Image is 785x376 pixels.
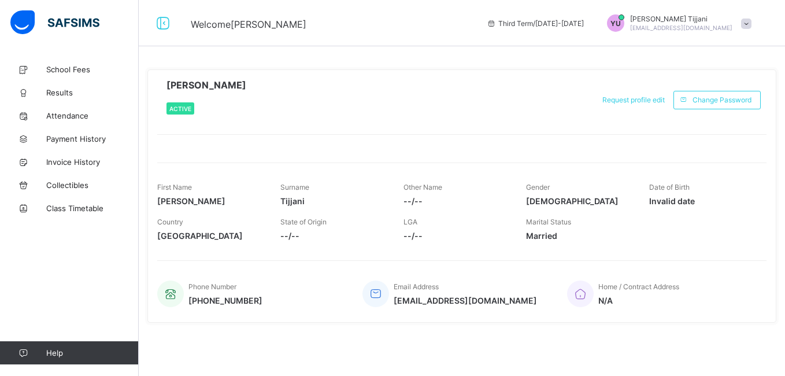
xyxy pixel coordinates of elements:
span: YU [610,19,621,28]
span: --/-- [403,231,509,241]
span: LGA [403,218,417,226]
img: safsims [10,10,99,35]
span: [EMAIL_ADDRESS][DOMAIN_NAME] [630,24,732,31]
span: Country [157,218,183,226]
span: Help [46,348,138,357]
span: Attendance [46,111,139,120]
span: First Name [157,183,192,191]
span: Collectibles [46,180,139,190]
span: Change Password [693,95,751,104]
span: State of Origin [280,218,327,226]
span: School Fees [46,65,139,74]
span: Surname [280,183,309,191]
div: YusufTijjani [595,14,757,32]
span: [PHONE_NUMBER] [188,296,262,305]
span: Phone Number [188,282,236,291]
span: Results [46,88,139,97]
span: Active [169,105,191,112]
span: Marital Status [526,218,571,226]
span: Payment History [46,134,139,143]
span: N/A [598,296,679,305]
span: Email Address [394,282,439,291]
span: [GEOGRAPHIC_DATA] [157,231,263,241]
span: Date of Birth [649,183,690,191]
span: Gender [526,183,550,191]
span: Other Name [403,183,442,191]
span: --/-- [280,231,386,241]
span: Welcome [PERSON_NAME] [191,19,306,30]
span: Invoice History [46,157,139,167]
span: Class Timetable [46,204,139,213]
span: [PERSON_NAME] [166,79,246,91]
span: session/term information [487,19,584,28]
span: --/-- [403,196,509,206]
span: Invalid date [649,196,755,206]
span: [EMAIL_ADDRESS][DOMAIN_NAME] [394,296,537,305]
span: [PERSON_NAME] Tijjani [630,14,732,23]
span: Home / Contract Address [598,282,679,291]
span: [PERSON_NAME] [157,196,263,206]
span: Tijjani [280,196,386,206]
span: Request profile edit [602,95,665,104]
span: Married [526,231,632,241]
span: [DEMOGRAPHIC_DATA] [526,196,632,206]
